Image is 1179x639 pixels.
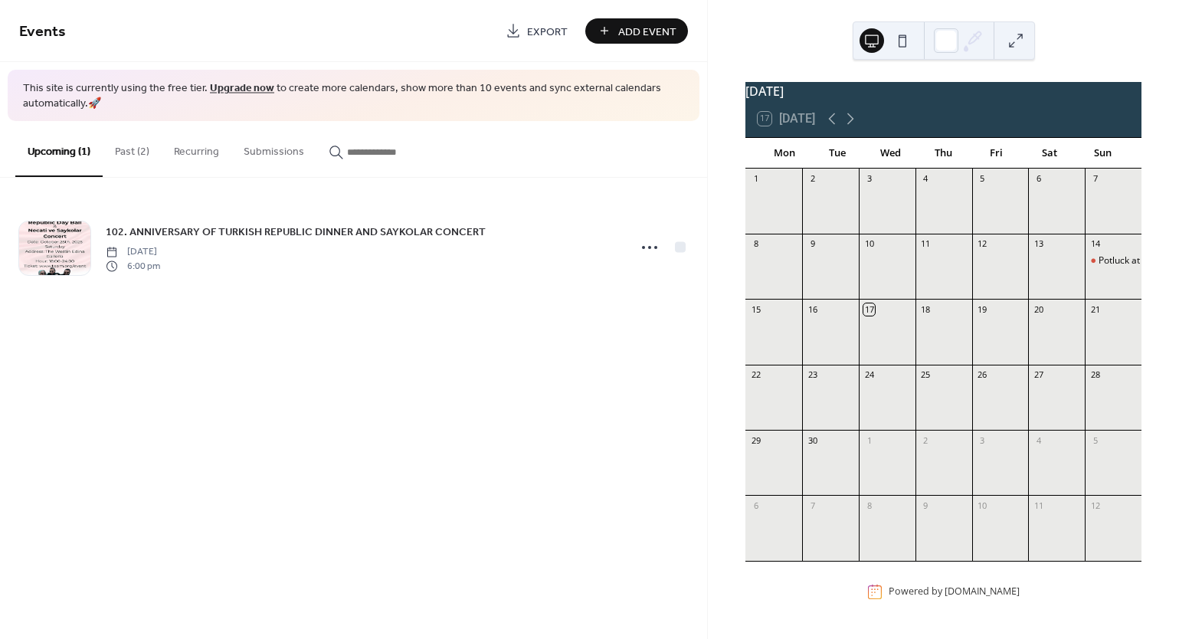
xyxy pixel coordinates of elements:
div: 4 [920,173,932,185]
div: 24 [863,369,875,381]
a: 102. ANNIVERSARY OF TURKISH REPUBLIC DINNER AND SAYKOLAR CONCERT [106,223,486,241]
div: 13 [1033,238,1044,250]
div: 22 [750,369,761,381]
div: 10 [863,238,875,250]
div: Potluck at the Lake [1085,254,1141,267]
span: This site is currently using the free tier. to create more calendars, show more than 10 events an... [23,81,684,111]
div: 29 [750,434,761,446]
div: 5 [977,173,988,185]
span: Events [19,17,66,47]
div: 25 [920,369,932,381]
div: 12 [977,238,988,250]
a: Export [494,18,579,44]
div: 15 [750,303,761,315]
div: 17 [863,303,875,315]
div: 6 [750,500,761,511]
div: Potluck at the Lake [1099,254,1178,267]
button: Upcoming (1) [15,121,103,177]
div: 28 [1089,369,1101,381]
div: 18 [920,303,932,315]
div: 7 [1089,173,1101,185]
span: 102. ANNIVERSARY OF TURKISH REPUBLIC DINNER AND SAYKOLAR CONCERT [106,224,486,241]
div: 20 [1033,303,1044,315]
div: 11 [1033,500,1044,511]
div: 11 [920,238,932,250]
div: 27 [1033,369,1044,381]
div: Sat [1023,138,1076,169]
div: 19 [977,303,988,315]
span: Add Event [618,24,676,40]
div: 1 [750,173,761,185]
div: 10 [977,500,988,511]
div: 9 [807,238,818,250]
div: 3 [863,173,875,185]
div: 8 [863,500,875,511]
div: 2 [920,434,932,446]
div: [DATE] [745,82,1141,100]
button: Recurring [162,121,231,175]
div: 12 [1089,500,1101,511]
div: 2 [807,173,818,185]
div: 16 [807,303,818,315]
div: 7 [807,500,818,511]
div: Wed [864,138,917,169]
div: 23 [807,369,818,381]
div: Mon [758,138,811,169]
a: Upgrade now [210,78,274,99]
button: Past (2) [103,121,162,175]
div: 9 [920,500,932,511]
div: Thu [917,138,970,169]
div: 21 [1089,303,1101,315]
button: Submissions [231,121,316,175]
div: Fri [970,138,1023,169]
button: Add Event [585,18,688,44]
div: 26 [977,369,988,381]
div: Sun [1076,138,1129,169]
div: 5 [1089,434,1101,446]
div: Powered by [889,585,1020,598]
div: 3 [977,434,988,446]
div: 4 [1033,434,1044,446]
div: 30 [807,434,818,446]
div: 8 [750,238,761,250]
div: 6 [1033,173,1044,185]
span: [DATE] [106,245,160,259]
a: [DOMAIN_NAME] [945,585,1020,598]
div: 14 [1089,238,1101,250]
div: Tue [811,138,864,169]
span: Export [527,24,568,40]
div: 1 [863,434,875,446]
span: 6:00 pm [106,259,160,273]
